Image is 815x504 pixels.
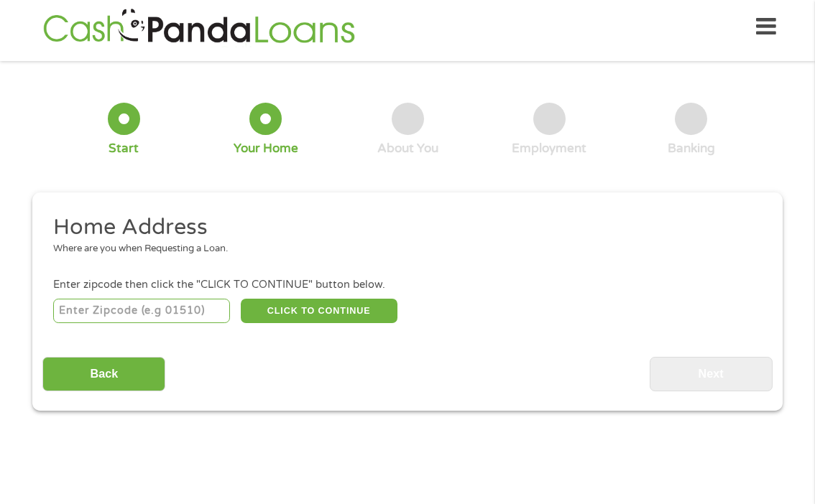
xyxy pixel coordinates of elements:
div: About You [377,141,438,157]
div: Enter zipcode then click the "CLICK TO CONTINUE" button below. [53,277,762,293]
img: GetLoanNow Logo [39,6,359,47]
input: Enter Zipcode (e.g 01510) [53,299,231,323]
button: CLICK TO CONTINUE [241,299,397,323]
div: Your Home [234,141,298,157]
h2: Home Address [53,213,752,242]
input: Back [42,357,165,392]
input: Next [650,357,773,392]
div: Employment [512,141,586,157]
div: Where are you when Requesting a Loan. [53,242,752,256]
div: Start [109,141,139,157]
div: Banking [668,141,715,157]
